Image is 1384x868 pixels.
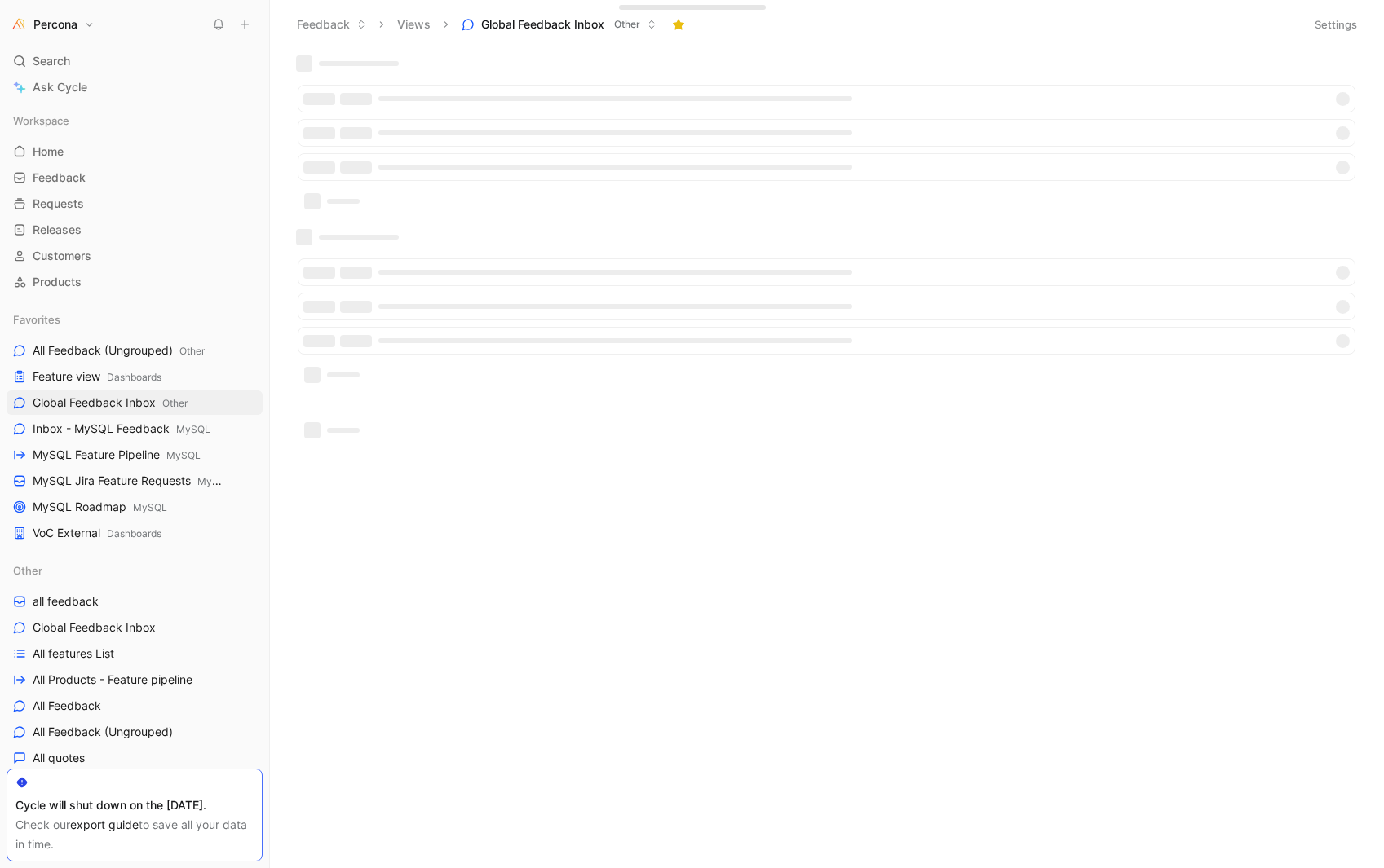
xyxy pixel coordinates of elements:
[176,423,210,435] span: MySQL
[7,589,263,614] a: all feedback
[7,615,263,640] a: Global Feedback Inbox
[7,192,263,216] a: Requests
[15,795,254,815] div: Cycle will shut down on the [DATE].
[7,75,263,99] a: Ask Cycle
[481,16,604,33] span: Global Feedback Inbox
[7,668,263,692] a: All Products - Feature pipeline
[7,416,263,441] a: Inbox - MySQL FeedbackMySQL
[33,421,210,438] span: Inbox - MySQL Feedback
[7,746,263,770] a: All quotes
[33,274,82,290] span: Products
[33,143,64,160] span: Home
[7,218,263,242] a: Releases
[33,672,192,688] span: All Products - Feature pipeline
[7,49,263,73] div: Search
[33,196,84,212] span: Requests
[107,527,161,540] span: Dashboards
[7,13,99,36] button: PerconaPercona
[107,371,161,383] span: Dashboards
[179,345,205,357] span: Other
[1307,13,1364,36] button: Settings
[7,641,263,666] a: All features List
[33,77,87,97] span: Ask Cycle
[33,619,156,636] span: Global Feedback Inbox
[166,449,201,461] span: MySQL
[11,16,27,33] img: Percona
[7,469,263,493] a: MySQL Jira Feature RequestsMySQL
[614,16,640,33] span: Other
[7,521,263,545] a: VoC ExternalDashboards
[7,390,263,415] a: Global Feedback InboxOther
[454,12,664,37] button: Global Feedback InboxOther
[33,342,205,359] span: All Feedback (Ungrouped)
[33,170,86,186] span: Feedback
[33,222,82,238] span: Releases
[7,270,263,294] a: Products
[13,562,42,579] span: Other
[7,558,263,796] div: Otherall feedbackGlobal Feedback InboxAll features ListAll Products - Feature pipelineAll Feedbac...
[33,248,91,264] span: Customers
[7,307,263,332] div: Favorites
[33,593,99,610] span: all feedback
[33,499,167,516] span: MySQL Roadmap
[7,720,263,744] a: All Feedback (Ungrouped)
[133,501,167,513] span: MySQL
[7,244,263,268] a: Customers
[7,338,263,363] a: All Feedback (Ungrouped)Other
[162,397,188,409] span: Other
[13,311,60,328] span: Favorites
[7,108,263,133] div: Workspace
[33,473,222,490] span: MySQL Jira Feature Requests
[390,12,438,37] button: Views
[33,698,101,714] span: All Feedback
[33,368,161,386] span: Feature view
[7,165,263,190] a: Feedback
[33,51,70,71] span: Search
[7,364,263,389] a: Feature viewDashboards
[33,750,85,766] span: All quotes
[197,475,232,487] span: MySQL
[290,12,374,37] button: Feedback
[33,724,173,740] span: All Feedback (Ungrouped)
[33,394,188,412] span: Global Feedback Inbox
[7,495,263,519] a: MySQL RoadmapMySQL
[70,817,139,831] a: export guide
[13,112,69,129] span: Workspace
[7,443,263,467] a: MySQL Feature PipelineMySQL
[33,645,114,662] span: All features List
[33,525,161,542] span: VoC External
[7,139,263,164] a: Home
[7,558,263,583] div: Other
[15,815,254,854] div: Check our to save all your data in time.
[7,694,263,718] a: All Feedback
[33,17,77,32] h1: Percona
[33,447,201,464] span: MySQL Feature Pipeline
